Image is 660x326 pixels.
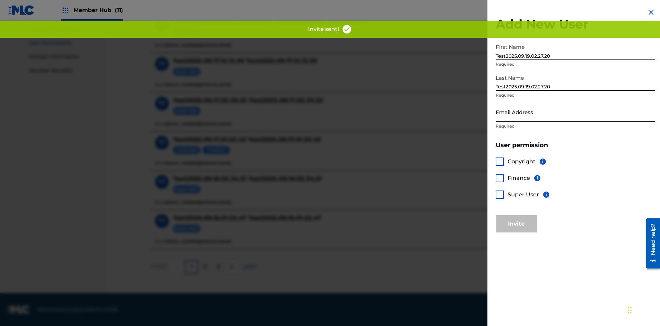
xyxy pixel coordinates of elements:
[508,191,539,198] span: Super User
[8,5,35,15] img: MLC Logo
[496,92,655,98] p: Required
[534,175,540,181] span: i
[308,25,339,33] p: Invite sent!
[628,300,632,320] div: Drag
[115,7,123,13] span: (11)
[626,293,660,326] iframe: Chat Widget
[543,192,549,198] span: i
[641,216,660,272] iframe: Resource Center
[508,175,530,181] span: Finance
[540,159,546,165] span: i
[496,141,655,149] h5: User permission
[496,17,655,32] h2: Add New User
[61,6,69,14] img: Top Rightsholders
[496,61,655,67] p: Required
[74,6,123,14] span: Member Hub
[496,123,655,129] p: Required
[342,24,352,34] img: access
[508,158,536,165] span: Copyright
